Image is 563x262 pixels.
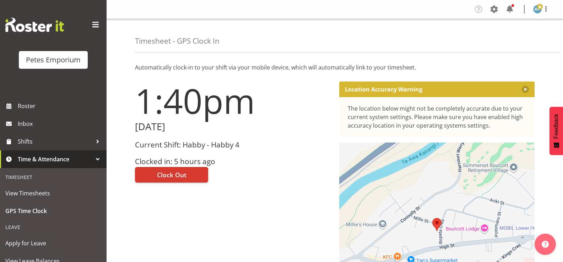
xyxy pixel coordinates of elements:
[135,63,535,72] p: Automatically clock-in to your shift via your mobile device, which will automatically link to you...
[157,170,186,179] span: Clock Out
[348,104,526,130] div: The location below might not be completely accurate due to your current system settings. Please m...
[5,18,64,32] img: Rosterit website logo
[542,241,549,248] img: help-xxl-2.png
[18,136,92,147] span: Shifts
[135,37,220,45] h4: Timesheet - GPS Clock In
[18,154,92,165] span: Time & Attendance
[5,206,101,216] span: GPS Time Clock
[2,202,105,220] a: GPS Time Clock
[550,107,563,155] button: Feedback - Show survey
[2,234,105,252] a: Apply for Leave
[2,170,105,184] div: Timesheet
[553,114,559,139] span: Feedback
[135,141,331,149] h3: Current Shift: Habby - Habby 4
[2,184,105,202] a: View Timesheets
[522,86,529,93] button: Close message
[26,55,81,65] div: Petes Emporium
[533,5,542,13] img: reina-puketapu721.jpg
[135,157,331,166] h3: Clocked in: 5 hours ago
[2,220,105,234] div: Leave
[135,121,331,132] h2: [DATE]
[5,188,101,199] span: View Timesheets
[135,167,208,183] button: Clock Out
[5,238,101,249] span: Apply for Leave
[135,82,331,120] h1: 1:40pm
[18,118,103,129] span: Inbox
[18,101,103,111] span: Roster
[345,86,422,93] p: Location Accuracy Warning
